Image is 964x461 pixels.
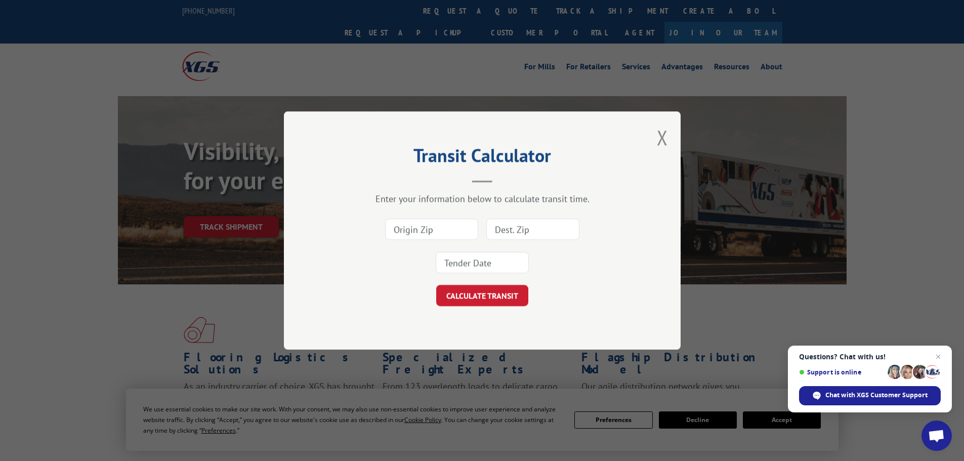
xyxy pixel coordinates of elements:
[921,421,952,451] a: Open chat
[799,353,941,361] span: Questions? Chat with us!
[334,193,630,204] div: Enter your information below to calculate transit time.
[799,368,884,376] span: Support is online
[486,219,579,240] input: Dest. Zip
[799,386,941,405] span: Chat with XGS Customer Support
[825,391,928,400] span: Chat with XGS Customer Support
[436,252,529,273] input: Tender Date
[385,219,478,240] input: Origin Zip
[436,285,528,306] button: CALCULATE TRANSIT
[657,124,668,151] button: Close modal
[334,148,630,167] h2: Transit Calculator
